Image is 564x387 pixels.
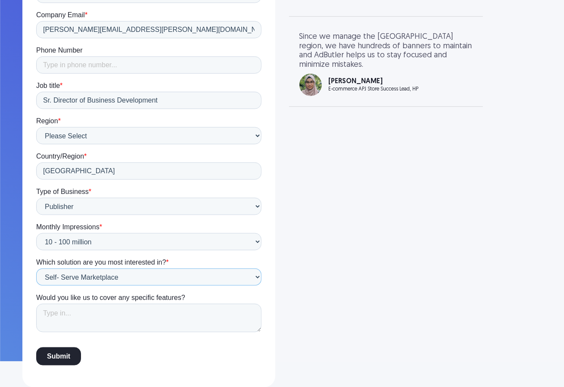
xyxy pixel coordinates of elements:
[328,87,418,92] div: E-commerce APJ Store Success Lead, HP
[328,78,418,85] div: [PERSON_NAME]
[299,32,472,96] div: 3 of 3
[299,32,473,96] div: carousel
[299,32,334,96] div: previous slide
[299,32,472,69] div: Since we manage the [GEOGRAPHIC_DATA] region, we have hundreds of banners to maintain and AdButle...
